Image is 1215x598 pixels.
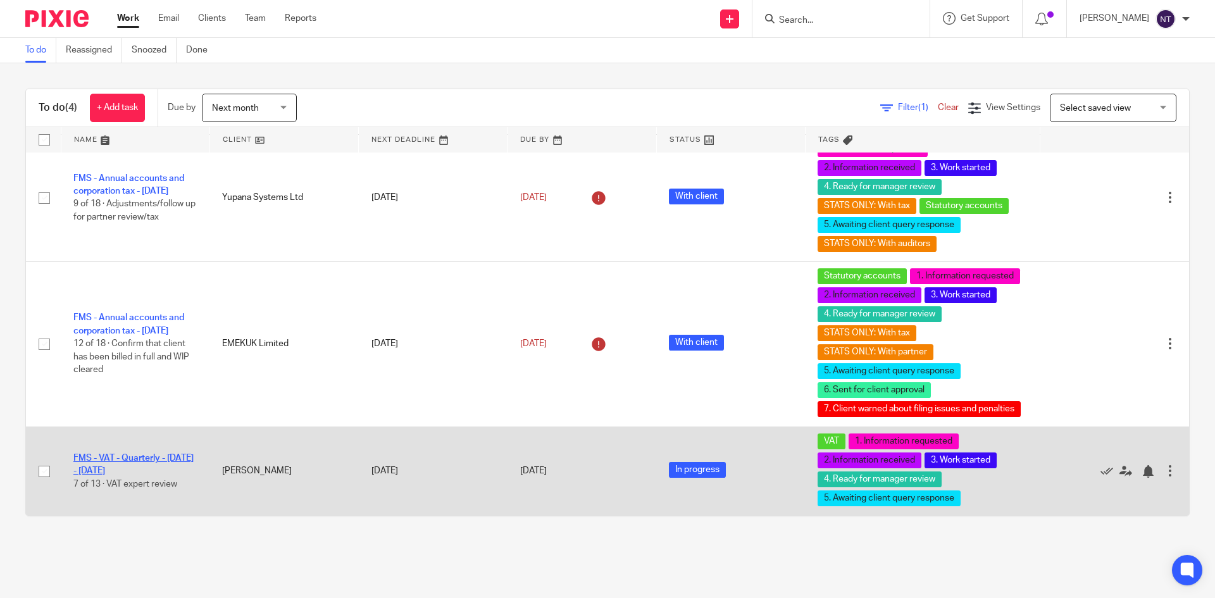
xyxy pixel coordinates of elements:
span: With client [669,189,724,204]
span: Next month [212,104,259,113]
input: Search [778,15,892,27]
span: 3. Work started [925,452,997,468]
span: Statutory accounts [919,198,1009,214]
span: 3. Work started [925,160,997,176]
a: FMS - Annual accounts and corporation tax - [DATE] [73,313,184,335]
span: 5. Awaiting client query response [818,490,961,506]
span: 2. Information received [818,452,921,468]
a: Mark as done [1100,464,1119,477]
a: Work [117,12,139,25]
a: Clear [938,103,959,112]
span: 7 of 13 · VAT expert review [73,480,177,489]
span: 4. Ready for manager review [818,306,942,322]
span: 7. Client warned about filing issues and penalties [818,401,1021,417]
span: [DATE] [520,193,547,202]
a: To do [25,38,56,63]
span: (4) [65,103,77,113]
span: STATS ONLY: With partner [818,344,933,360]
span: VAT [818,433,845,449]
span: STATS ONLY: With tax [818,198,916,214]
p: [PERSON_NAME] [1080,12,1149,25]
span: In progress [669,462,726,478]
a: Snoozed [132,38,177,63]
a: Email [158,12,179,25]
span: 5. Awaiting client query response [818,363,961,379]
a: FMS - Annual accounts and corporation tax - [DATE] [73,174,184,196]
a: FMS - VAT - Quarterly - [DATE] - [DATE] [73,454,194,475]
td: [DATE] [359,261,508,427]
a: + Add task [90,94,145,122]
span: 12 of 18 · Confirm that client has been billed in full and WIP cleared [73,339,189,374]
img: Pixie [25,10,89,27]
a: Done [186,38,217,63]
span: (1) [918,103,928,112]
td: [PERSON_NAME] [209,427,358,516]
span: [DATE] [520,339,547,348]
span: 6. Sent for client approval [818,382,931,398]
a: Team [245,12,266,25]
span: 2. Information received [818,160,921,176]
span: Filter [898,103,938,112]
span: Select saved view [1060,104,1131,113]
td: [DATE] [359,134,508,261]
span: With client [669,335,724,351]
span: 4. Ready for manager review [818,179,942,195]
h1: To do [39,101,77,115]
img: svg%3E [1156,9,1176,29]
td: EMEKUK Limited [209,261,358,427]
span: STATS ONLY: With tax [818,325,916,341]
span: 2. Information received [818,287,921,303]
span: [DATE] [520,466,547,475]
p: Due by [168,101,196,114]
span: Statutory accounts [818,268,907,284]
span: View Settings [986,103,1040,112]
span: STATS ONLY: With auditors [818,236,937,252]
a: Reports [285,12,316,25]
span: Get Support [961,14,1009,23]
span: Tags [818,136,840,143]
span: 5. Awaiting client query response [818,217,961,233]
td: [DATE] [359,427,508,516]
span: 4. Ready for manager review [818,471,942,487]
span: 1. Information requested [849,433,959,449]
a: Reassigned [66,38,122,63]
span: 9 of 18 · Adjustments/follow up for partner review/tax [73,200,196,222]
td: Yupana Systems Ltd [209,134,358,261]
a: Clients [198,12,226,25]
span: 1. Information requested [910,268,1020,284]
span: 3. Work started [925,287,997,303]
